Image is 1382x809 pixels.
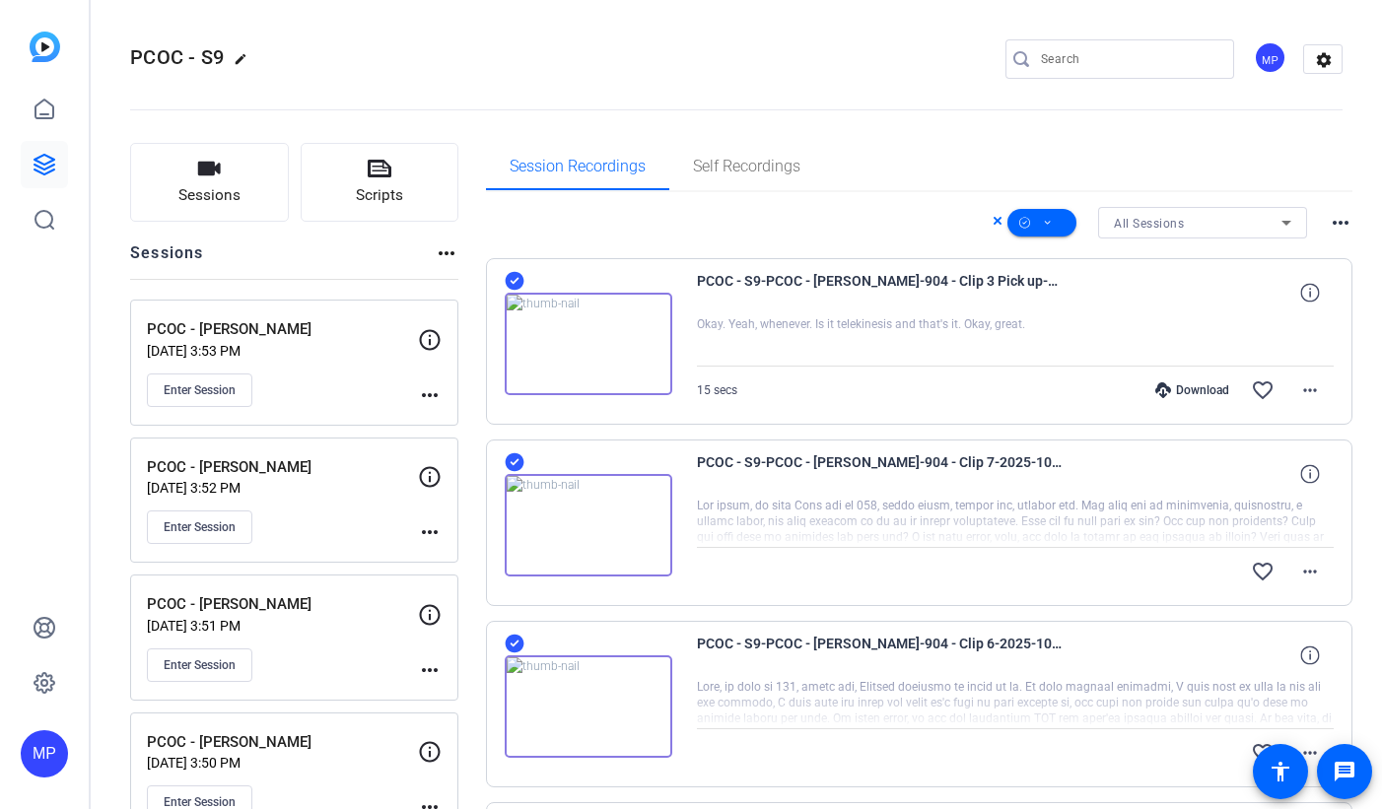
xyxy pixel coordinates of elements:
[1254,41,1286,74] div: MP
[147,343,418,359] p: [DATE] 3:53 PM
[147,510,252,544] button: Enter Session
[147,373,252,407] button: Enter Session
[301,143,459,222] button: Scripts
[147,755,418,771] p: [DATE] 3:50 PM
[435,241,458,265] mat-icon: more_horiz
[418,383,442,407] mat-icon: more_horiz
[418,520,442,544] mat-icon: more_horiz
[147,318,418,341] p: PCOC - [PERSON_NAME]
[130,45,224,69] span: PCOC - S9
[130,143,289,222] button: Sessions
[1041,47,1218,71] input: Search
[178,184,241,207] span: Sessions
[147,456,418,479] p: PCOC - [PERSON_NAME]
[356,184,403,207] span: Scripts
[1333,760,1356,783] mat-icon: message
[697,269,1062,316] span: PCOC - S9-PCOC - [PERSON_NAME]-904 - Clip 3 Pick up-2025-10-14-17-20-45-050-0
[1145,382,1239,398] div: Download
[130,241,204,279] h2: Sessions
[1254,41,1288,76] ngx-avatar: Meetinghouse Productions
[1114,217,1184,231] span: All Sessions
[1251,741,1275,765] mat-icon: favorite_border
[30,32,60,62] img: blue-gradient.svg
[697,450,1062,498] span: PCOC - S9-PCOC - [PERSON_NAME]-904 - Clip 7-2025-10-14-17-15-27-370-0
[697,383,737,397] span: 15 secs
[510,159,646,174] span: Session Recordings
[1298,741,1322,765] mat-icon: more_horiz
[697,632,1062,679] span: PCOC - S9-PCOC - [PERSON_NAME]-904 - Clip 6-2025-10-14-17-09-59-588-0
[505,293,672,395] img: thumb-nail
[21,730,68,777] div: MP
[234,52,257,76] mat-icon: edit
[147,480,418,496] p: [DATE] 3:52 PM
[418,658,442,682] mat-icon: more_horiz
[164,519,236,535] span: Enter Session
[1298,378,1322,402] mat-icon: more_horiz
[147,648,252,682] button: Enter Session
[505,474,672,576] img: thumb-nail
[505,655,672,758] img: thumb-nail
[1329,211,1352,235] mat-icon: more_horiz
[1304,45,1344,75] mat-icon: settings
[1251,560,1275,583] mat-icon: favorite_border
[164,382,236,398] span: Enter Session
[1251,378,1275,402] mat-icon: favorite_border
[147,618,418,634] p: [DATE] 3:51 PM
[693,159,800,174] span: Self Recordings
[147,731,418,754] p: PCOC - [PERSON_NAME]
[147,593,418,616] p: PCOC - [PERSON_NAME]
[1298,560,1322,583] mat-icon: more_horiz
[164,657,236,673] span: Enter Session
[1269,760,1292,783] mat-icon: accessibility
